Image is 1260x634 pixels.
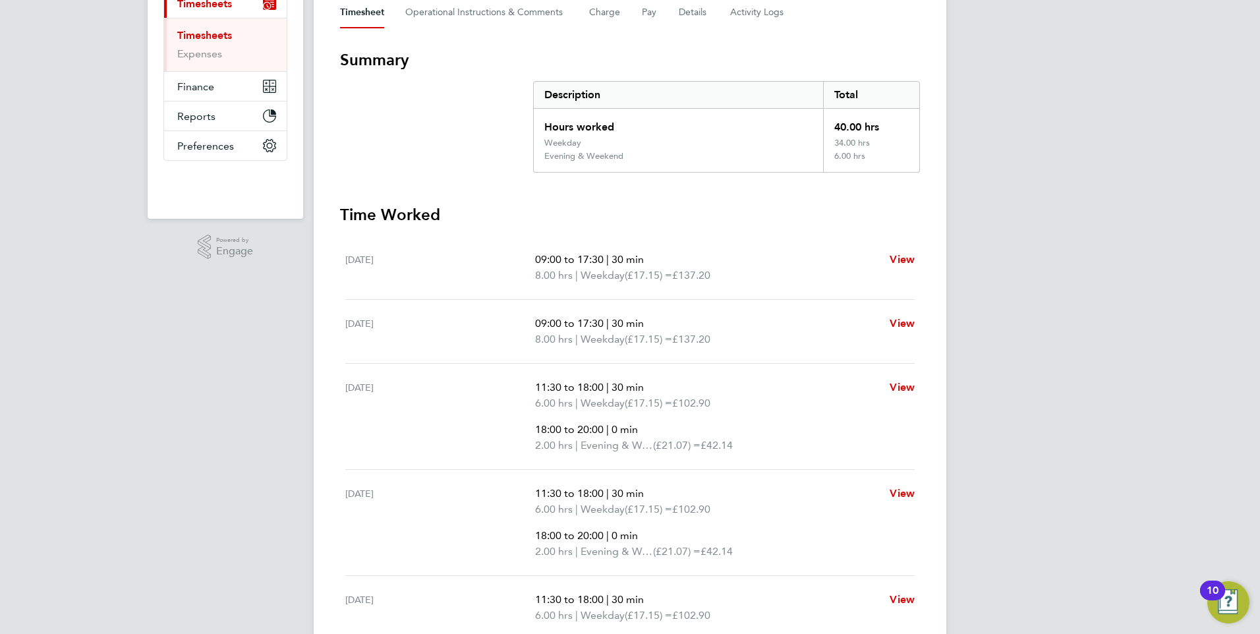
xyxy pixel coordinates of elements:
[177,110,215,123] span: Reports
[345,316,535,347] div: [DATE]
[606,529,609,542] span: |
[177,47,222,60] a: Expenses
[535,439,573,451] span: 2.00 hrs
[612,593,644,606] span: 30 min
[581,502,625,517] span: Weekday
[890,381,915,393] span: View
[535,397,573,409] span: 6.00 hrs
[612,529,638,542] span: 0 min
[535,545,573,558] span: 2.00 hrs
[823,151,919,172] div: 6.00 hrs
[625,333,672,345] span: (£17.15) =
[535,269,573,281] span: 8.00 hrs
[606,317,609,330] span: |
[535,317,604,330] span: 09:00 to 17:30
[535,593,604,606] span: 11:30 to 18:00
[701,439,733,451] span: £42.14
[345,486,535,560] div: [DATE]
[581,544,653,560] span: Evening & Weekend
[625,397,672,409] span: (£17.15) =
[1207,591,1218,608] div: 10
[164,18,287,71] div: Timesheets
[534,109,823,138] div: Hours worked
[606,593,609,606] span: |
[535,333,573,345] span: 8.00 hrs
[544,138,581,148] div: Weekday
[672,503,710,515] span: £102.90
[612,317,644,330] span: 30 min
[890,487,915,500] span: View
[575,439,578,451] span: |
[340,204,920,225] h3: Time Worked
[581,438,653,453] span: Evening & Weekend
[164,72,287,101] button: Finance
[535,253,604,266] span: 09:00 to 17:30
[653,439,701,451] span: (£21.07) =
[216,235,253,246] span: Powered by
[823,82,919,108] div: Total
[612,381,644,393] span: 30 min
[575,333,578,345] span: |
[606,381,609,393] span: |
[575,609,578,621] span: |
[581,608,625,623] span: Weekday
[544,151,623,161] div: Evening & Weekend
[890,317,915,330] span: View
[164,174,287,195] img: fastbook-logo-retina.png
[625,503,672,515] span: (£17.15) =
[164,131,287,160] button: Preferences
[164,101,287,130] button: Reports
[890,380,915,395] a: View
[535,503,573,515] span: 6.00 hrs
[606,423,609,436] span: |
[581,268,625,283] span: Weekday
[890,253,915,266] span: View
[575,397,578,409] span: |
[823,109,919,138] div: 40.00 hrs
[581,331,625,347] span: Weekday
[612,253,644,266] span: 30 min
[535,423,604,436] span: 18:00 to 20:00
[625,269,672,281] span: (£17.15) =
[177,80,214,93] span: Finance
[890,486,915,502] a: View
[890,593,915,606] span: View
[606,487,609,500] span: |
[672,269,710,281] span: £137.20
[701,545,733,558] span: £42.14
[533,81,920,173] div: Summary
[575,503,578,515] span: |
[340,49,920,71] h3: Summary
[653,545,701,558] span: (£21.07) =
[535,609,573,621] span: 6.00 hrs
[581,395,625,411] span: Weekday
[672,609,710,621] span: £102.90
[216,246,253,257] span: Engage
[890,252,915,268] a: View
[163,174,287,195] a: Go to home page
[672,397,710,409] span: £102.90
[612,423,638,436] span: 0 min
[625,609,672,621] span: (£17.15) =
[345,252,535,283] div: [DATE]
[177,140,234,152] span: Preferences
[1207,581,1249,623] button: Open Resource Center, 10 new notifications
[612,487,644,500] span: 30 min
[198,235,254,260] a: Powered byEngage
[890,592,915,608] a: View
[535,529,604,542] span: 18:00 to 20:00
[672,333,710,345] span: £137.20
[534,82,823,108] div: Description
[823,138,919,151] div: 34.00 hrs
[606,253,609,266] span: |
[177,29,232,42] a: Timesheets
[890,316,915,331] a: View
[575,545,578,558] span: |
[535,381,604,393] span: 11:30 to 18:00
[345,380,535,453] div: [DATE]
[575,269,578,281] span: |
[535,487,604,500] span: 11:30 to 18:00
